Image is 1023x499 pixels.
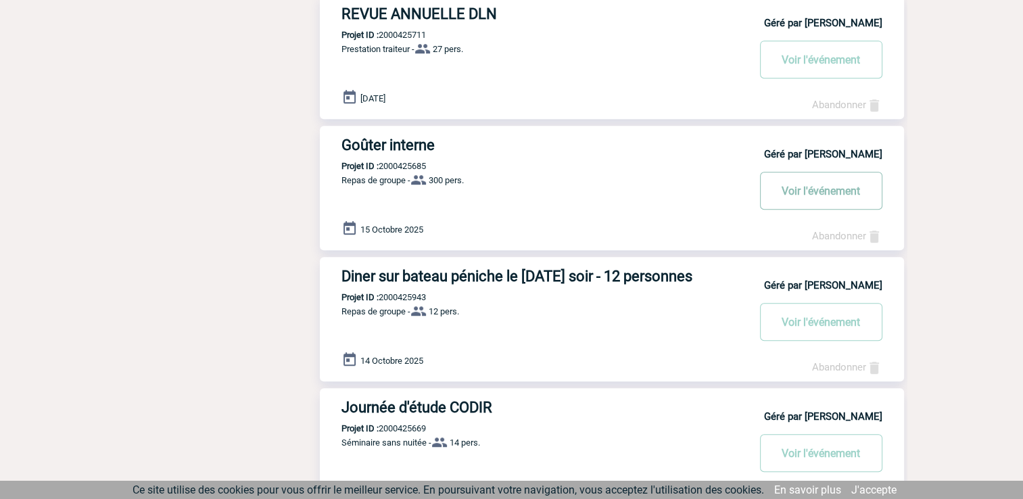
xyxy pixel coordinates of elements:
p: 2000425943 [320,292,426,302]
a: Goûter interne [320,137,904,153]
span: 15 Octobre 2025 [360,224,423,235]
b: Projet ID : [341,423,379,433]
h3: REVUE ANNUELLE DLN [341,5,747,22]
a: En savoir plus [774,483,841,496]
span: Prestation traiteur - [341,44,414,54]
span: [DATE] [360,93,385,103]
a: J'accepte [851,483,897,496]
b: Projet ID : [341,292,379,302]
b: Géré par [PERSON_NAME] [764,17,882,29]
a: REVUE ANNUELLE DLN [320,5,904,22]
h3: Journée d'étude CODIR [341,399,747,416]
a: Abandonner [812,99,882,111]
b: Projet ID : [341,161,379,171]
b: Géré par [PERSON_NAME] [764,148,882,160]
p: 2000425685 [320,161,426,171]
span: Séminaire sans nuitée - [341,437,431,448]
a: Journée d'étude CODIR [320,399,904,416]
b: Géré par [PERSON_NAME] [764,279,882,291]
span: 14 pers. [450,437,480,448]
a: Abandonner [812,230,882,242]
span: Repas de groupe - [341,175,410,185]
button: Voir l'événement [760,303,882,341]
a: Diner sur bateau péniche le [DATE] soir - 12 personnes [320,268,904,285]
span: 12 pers. [429,306,459,316]
p: 2000425711 [320,30,426,40]
a: Abandonner [812,361,882,373]
button: Voir l'événement [760,172,882,210]
span: 300 pers. [429,175,464,185]
span: Repas de groupe - [341,306,410,316]
span: 14 Octobre 2025 [360,356,423,366]
b: Projet ID : [341,30,379,40]
h3: Goûter interne [341,137,747,153]
b: Géré par [PERSON_NAME] [764,410,882,423]
button: Voir l'événement [760,434,882,472]
button: Voir l'événement [760,41,882,78]
h3: Diner sur bateau péniche le [DATE] soir - 12 personnes [341,268,747,285]
span: 27 pers. [433,44,463,54]
span: Ce site utilise des cookies pour vous offrir le meilleur service. En poursuivant votre navigation... [133,483,764,496]
p: 2000425669 [320,423,426,433]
